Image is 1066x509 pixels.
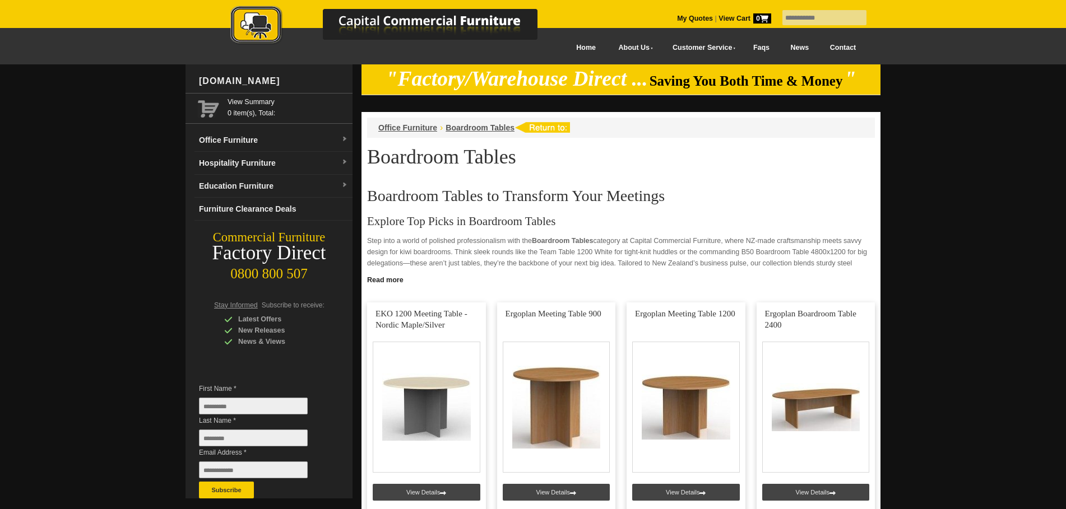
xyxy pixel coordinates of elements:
[845,67,856,90] em: "
[660,35,743,60] a: Customer Service
[186,230,353,245] div: Commercial Furniture
[200,6,592,46] img: Capital Commercial Furniture Logo
[367,216,875,227] h3: Explore Top Picks in Boardroom Tables
[367,146,875,167] h1: Boardroom Tables
[214,301,258,309] span: Stay Informed
[194,64,353,98] div: [DOMAIN_NAME]
[199,461,308,478] input: Email Address *
[341,159,348,166] img: dropdown
[719,15,771,22] strong: View Cart
[228,96,348,117] span: 0 item(s), Total:
[199,415,325,426] span: Last Name *
[224,325,331,336] div: New Releases
[199,398,308,414] input: First Name *
[386,67,648,90] em: "Factory/Warehouse Direct ...
[262,301,325,309] span: Subscribe to receive:
[194,129,353,152] a: Office Furnituredropdown
[532,237,594,245] strong: Boardroom Tables
[194,198,353,221] a: Furniture Clearance Deals
[367,188,875,204] h2: Boardroom Tables to Transform Your Meetings
[367,235,875,280] p: Step into a world of polished professionalism with the category at Capital Commercial Furniture, ...
[717,15,771,22] a: View Cart0
[186,260,353,282] div: 0800 800 507
[199,383,325,394] span: First Name *
[753,13,771,24] span: 0
[224,336,331,347] div: News & Views
[780,35,819,60] a: News
[446,123,515,132] a: Boardroom Tables
[194,175,353,198] a: Education Furnituredropdown
[194,152,353,175] a: Hospitality Furnituredropdown
[341,136,348,143] img: dropdown
[743,35,780,60] a: Faqs
[440,122,443,133] li: ›
[650,73,843,88] span: Saving You Both Time & Money
[199,429,308,446] input: Last Name *
[819,35,866,60] a: Contact
[199,482,254,498] button: Subscribe
[228,96,348,108] a: View Summary
[677,15,713,22] a: My Quotes
[199,447,325,458] span: Email Address *
[200,6,592,50] a: Capital Commercial Furniture Logo
[186,245,353,261] div: Factory Direct
[361,272,880,286] a: Click to read more
[515,122,570,133] img: return to
[378,123,437,132] a: Office Furniture
[606,35,660,60] a: About Us
[341,182,348,189] img: dropdown
[224,314,331,325] div: Latest Offers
